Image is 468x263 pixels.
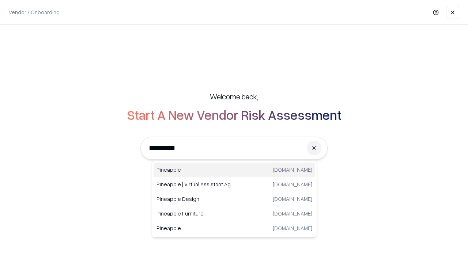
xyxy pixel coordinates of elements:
h2: Start A New Vendor Risk Assessment [127,107,341,122]
p: Vendor / Onboarding [9,8,60,16]
p: [DOMAIN_NAME] [273,224,312,232]
h5: Welcome back, [210,91,258,102]
p: Pineapple [156,166,234,174]
p: [DOMAIN_NAME] [273,210,312,217]
p: Pineapple Furniture [156,210,234,217]
p: Pineapple | Virtual Assistant Agency [156,180,234,188]
p: [DOMAIN_NAME] [273,180,312,188]
p: Pineapple Design [156,195,234,203]
p: [DOMAIN_NAME] [273,166,312,174]
p: Pineapple [156,224,234,232]
p: [DOMAIN_NAME] [273,195,312,203]
div: Suggestions [152,161,317,237]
